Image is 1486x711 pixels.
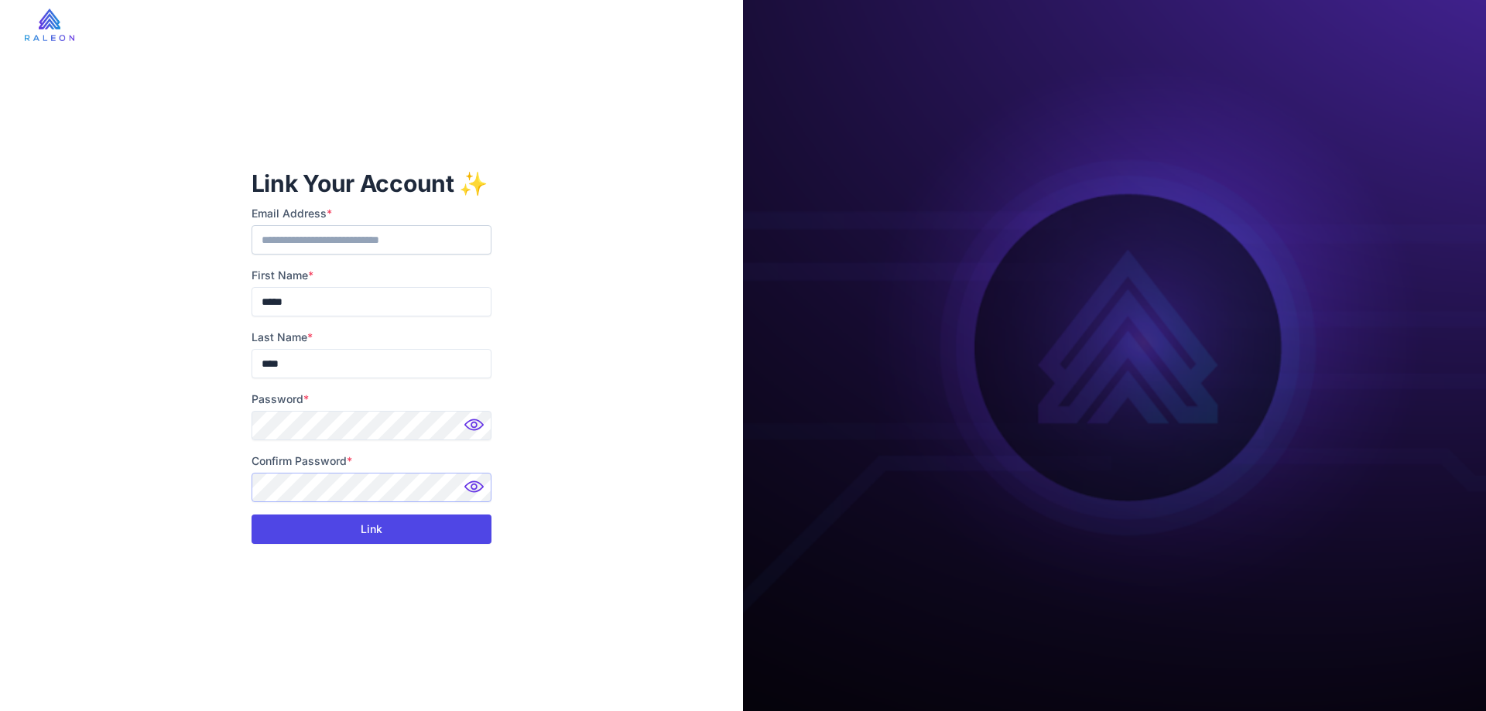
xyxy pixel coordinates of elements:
[25,9,74,41] img: raleon-logo-whitebg.9aac0268.jpg
[461,414,491,445] img: Password hidden
[252,267,492,284] label: First Name
[252,514,492,544] button: Link
[461,476,491,507] img: Password hidden
[252,329,492,346] label: Last Name
[252,205,492,222] label: Email Address
[252,453,492,470] label: Confirm Password
[252,391,492,408] label: Password
[252,168,492,199] h1: Link Your Account ✨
